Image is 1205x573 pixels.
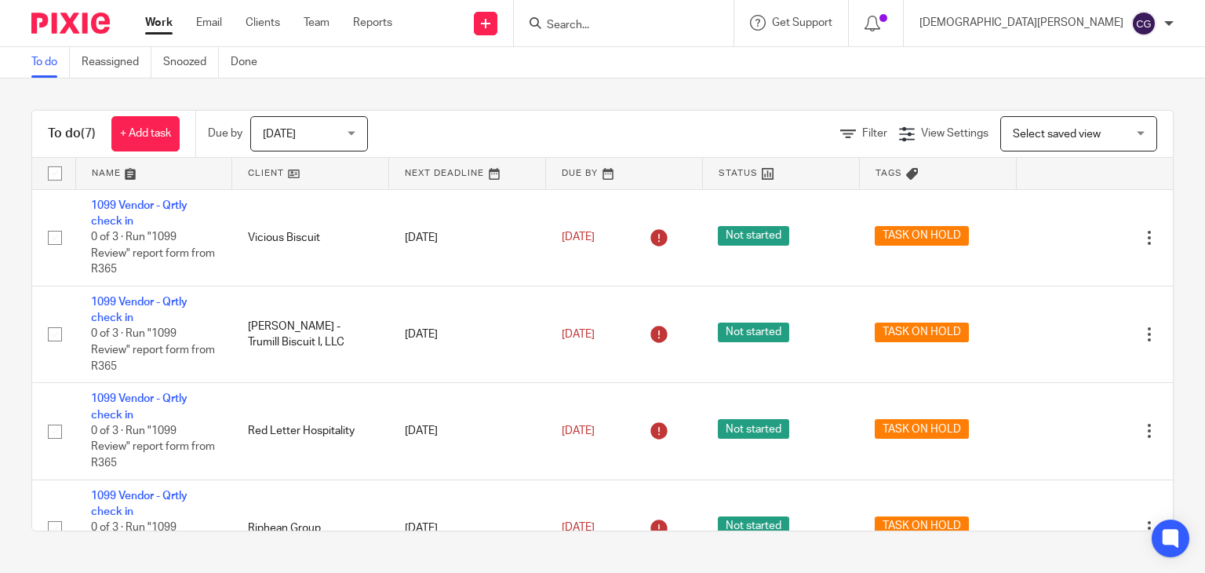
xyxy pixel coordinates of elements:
[772,17,832,28] span: Get Support
[31,13,110,34] img: Pixie
[91,329,215,372] span: 0 of 3 · Run "1099 Review" report form from R365
[82,47,151,78] a: Reassigned
[875,323,969,342] span: TASK ON HOLD
[31,47,70,78] a: To do
[875,516,969,536] span: TASK ON HOLD
[389,189,546,286] td: [DATE]
[562,425,595,436] span: [DATE]
[1131,11,1156,36] img: svg%3E
[875,226,969,246] span: TASK ON HOLD
[91,232,215,275] span: 0 of 3 · Run "1099 Review" report form from R365
[718,419,789,439] span: Not started
[91,297,187,323] a: 1099 Vendor - Qrtly check in
[562,329,595,340] span: [DATE]
[232,286,389,382] td: [PERSON_NAME] - Trumill Biscuit I, LLC
[389,383,546,480] td: [DATE]
[48,126,96,142] h1: To do
[163,47,219,78] a: Snoozed
[875,419,969,439] span: TASK ON HOLD
[145,15,173,31] a: Work
[718,226,789,246] span: Not started
[389,286,546,382] td: [DATE]
[304,15,329,31] a: Team
[862,128,887,139] span: Filter
[919,15,1123,31] p: [DEMOGRAPHIC_DATA][PERSON_NAME]
[231,47,269,78] a: Done
[545,19,686,33] input: Search
[232,383,389,480] td: Red Letter Hospitality
[111,116,180,151] a: + Add task
[91,200,187,227] a: 1099 Vendor - Qrtly check in
[91,491,187,517] a: 1099 Vendor - Qrtly check in
[91,425,215,469] span: 0 of 3 · Run "1099 Review" report form from R365
[718,516,789,536] span: Not started
[353,15,392,31] a: Reports
[921,128,988,139] span: View Settings
[208,126,242,141] p: Due by
[232,189,389,286] td: Vicious Biscuit
[91,522,215,565] span: 0 of 3 · Run "1099 Review" report form from R365
[876,169,902,177] span: Tags
[562,232,595,243] span: [DATE]
[263,129,296,140] span: [DATE]
[718,323,789,342] span: Not started
[81,127,96,140] span: (7)
[196,15,222,31] a: Email
[562,523,595,534] span: [DATE]
[1013,129,1101,140] span: Select saved view
[91,393,187,420] a: 1099 Vendor - Qrtly check in
[246,15,280,31] a: Clients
